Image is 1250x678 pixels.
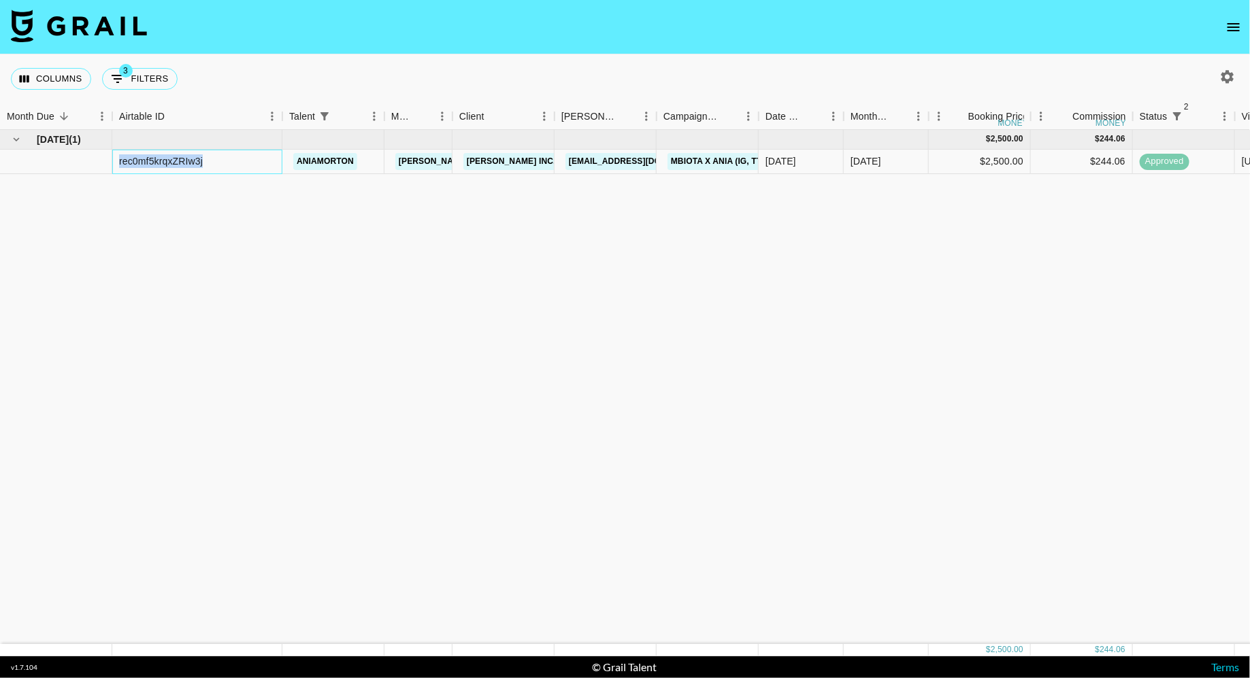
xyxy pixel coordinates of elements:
div: Commission [1072,103,1126,130]
span: 2 [1180,100,1194,114]
div: Campaign (Type) [663,103,719,130]
div: $2,500.00 [929,150,1031,174]
div: Month Due [7,103,54,130]
div: $ [986,644,991,656]
button: Menu [738,106,759,126]
button: Menu [534,106,555,126]
div: Airtable ID [112,103,282,130]
div: Airtable ID [119,103,165,130]
div: Manager [384,103,453,130]
a: [PERSON_NAME][EMAIL_ADDRESS][DOMAIN_NAME] [395,153,617,170]
button: Menu [929,106,949,126]
button: Sort [949,107,968,126]
div: 2 active filters [1168,107,1187,126]
button: Menu [364,106,384,126]
div: Month Due [844,103,929,130]
button: Select columns [11,68,91,90]
a: mBIOTA x Ania (IG, TT, 2 Stories) [668,153,815,170]
div: $ [986,133,991,145]
div: money [998,119,1029,127]
div: Campaign (Type) [657,103,759,130]
div: Client [453,103,555,130]
span: 3 [119,64,133,78]
div: Client [459,103,484,130]
button: hide children [7,130,26,149]
button: Sort [413,107,432,126]
button: Sort [889,107,908,126]
div: 244.06 [1100,133,1125,145]
div: Talent [289,103,315,130]
button: Sort [334,107,353,126]
div: Date Created [759,103,844,130]
div: Sep '25 [851,154,881,168]
div: Booking Price [968,103,1028,130]
div: Booker [555,103,657,130]
span: [DATE] [37,133,69,146]
div: Status [1133,103,1235,130]
div: Month Due [851,103,889,130]
div: $ [1096,133,1100,145]
span: ( 1 ) [69,133,81,146]
button: Sort [719,107,738,126]
button: Sort [1187,107,1206,126]
div: rec0mf5krqxZRIw3j [119,154,203,168]
button: Sort [165,107,184,126]
button: Menu [908,106,929,126]
div: 1 active filter [315,107,334,126]
a: [EMAIL_ADDRESS][DOMAIN_NAME] [565,153,718,170]
button: Show filters [102,68,178,90]
button: Sort [617,107,636,126]
button: Show filters [1168,107,1187,126]
button: Menu [636,106,657,126]
button: Sort [54,107,73,126]
div: Manager [391,103,413,130]
div: 2,500.00 [991,644,1023,656]
img: Grail Talent [11,10,147,42]
div: 18/08/2025 [766,154,796,168]
div: $244.06 [1031,150,1133,174]
div: money [1096,119,1126,127]
a: aniamorton [293,153,357,170]
div: v 1.7.104 [11,663,37,672]
button: Sort [484,107,504,126]
div: [PERSON_NAME] [561,103,617,130]
button: Show filters [315,107,334,126]
div: Status [1140,103,1168,130]
button: Menu [92,106,112,126]
button: Menu [1215,106,1235,126]
button: Sort [1053,107,1072,126]
button: Menu [432,106,453,126]
div: $ [1096,644,1100,656]
button: Sort [804,107,823,126]
a: Terms [1211,660,1239,673]
button: open drawer [1220,14,1247,41]
a: [PERSON_NAME] Inc. [463,153,559,170]
button: Menu [262,106,282,126]
div: 244.06 [1100,644,1125,656]
div: Talent [282,103,384,130]
div: © Grail Talent [592,660,657,674]
button: Menu [1031,106,1051,126]
span: approved [1140,155,1189,168]
button: Menu [823,106,844,126]
div: 2,500.00 [991,133,1023,145]
div: Date Created [766,103,804,130]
